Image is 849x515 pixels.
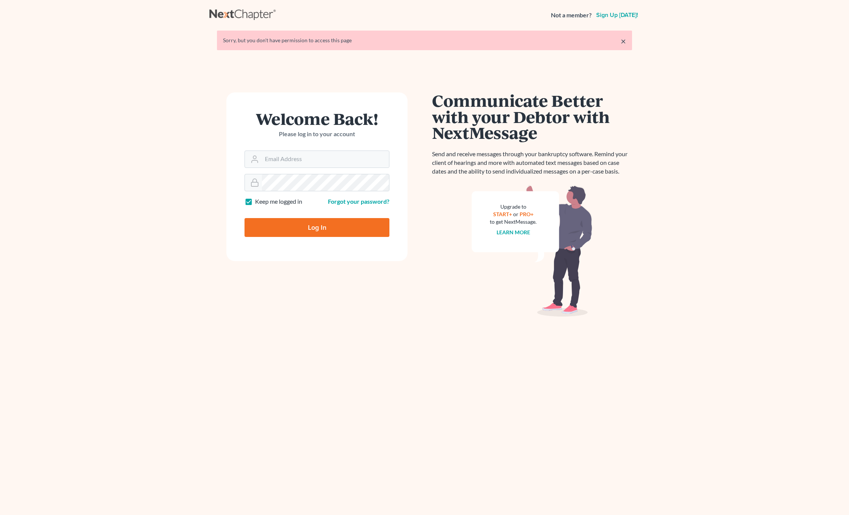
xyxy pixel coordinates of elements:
label: Keep me logged in [255,197,302,206]
a: Forgot your password? [328,198,389,205]
a: START+ [493,211,512,217]
div: to get NextMessage. [490,218,537,226]
a: × [621,37,626,46]
a: PRO+ [520,211,534,217]
h1: Communicate Better with your Debtor with NextMessage [432,92,632,141]
div: Upgrade to [490,203,537,211]
span: or [513,211,518,217]
img: nextmessage_bg-59042aed3d76b12b5cd301f8e5b87938c9018125f34e5fa2b7a6b67550977c72.svg [472,185,592,317]
h1: Welcome Back! [245,111,389,127]
a: Sign up [DATE]! [595,12,640,18]
input: Email Address [262,151,389,168]
strong: Not a member? [551,11,592,20]
p: Send and receive messages through your bankruptcy software. Remind your client of hearings and mo... [432,150,632,176]
input: Log In [245,218,389,237]
p: Please log in to your account [245,130,389,138]
div: Sorry, but you don't have permission to access this page [223,37,626,44]
a: Learn more [497,229,530,235]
